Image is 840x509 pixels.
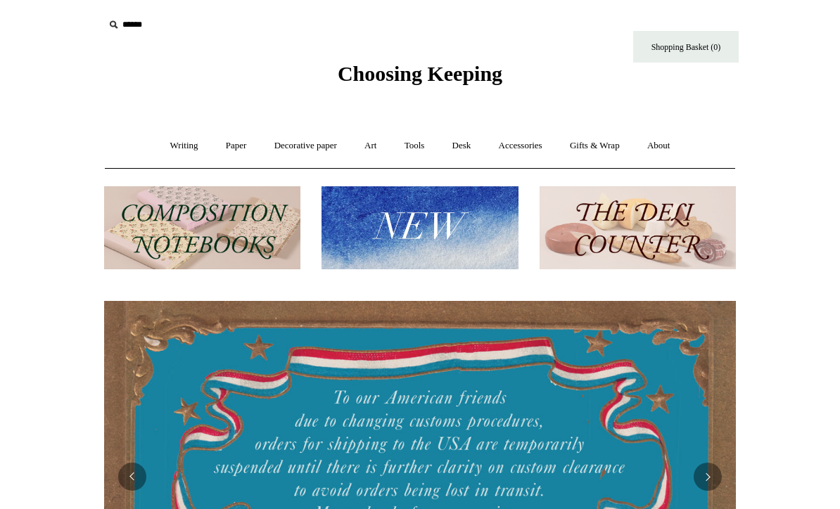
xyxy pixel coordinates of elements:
[213,127,260,165] a: Paper
[557,127,632,165] a: Gifts & Wrap
[486,127,555,165] a: Accessories
[262,127,350,165] a: Decorative paper
[118,463,146,491] button: Previous
[158,127,211,165] a: Writing
[104,186,300,270] img: 202302 Composition ledgers.jpg__PID:69722ee6-fa44-49dd-a067-31375e5d54ec
[633,31,739,63] a: Shopping Basket (0)
[322,186,518,270] img: New.jpg__PID:f73bdf93-380a-4a35-bcfe-7823039498e1
[392,127,438,165] a: Tools
[338,73,502,83] a: Choosing Keeping
[635,127,683,165] a: About
[694,463,722,491] button: Next
[352,127,389,165] a: Art
[338,62,502,85] span: Choosing Keeping
[540,186,736,270] img: The Deli Counter
[440,127,484,165] a: Desk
